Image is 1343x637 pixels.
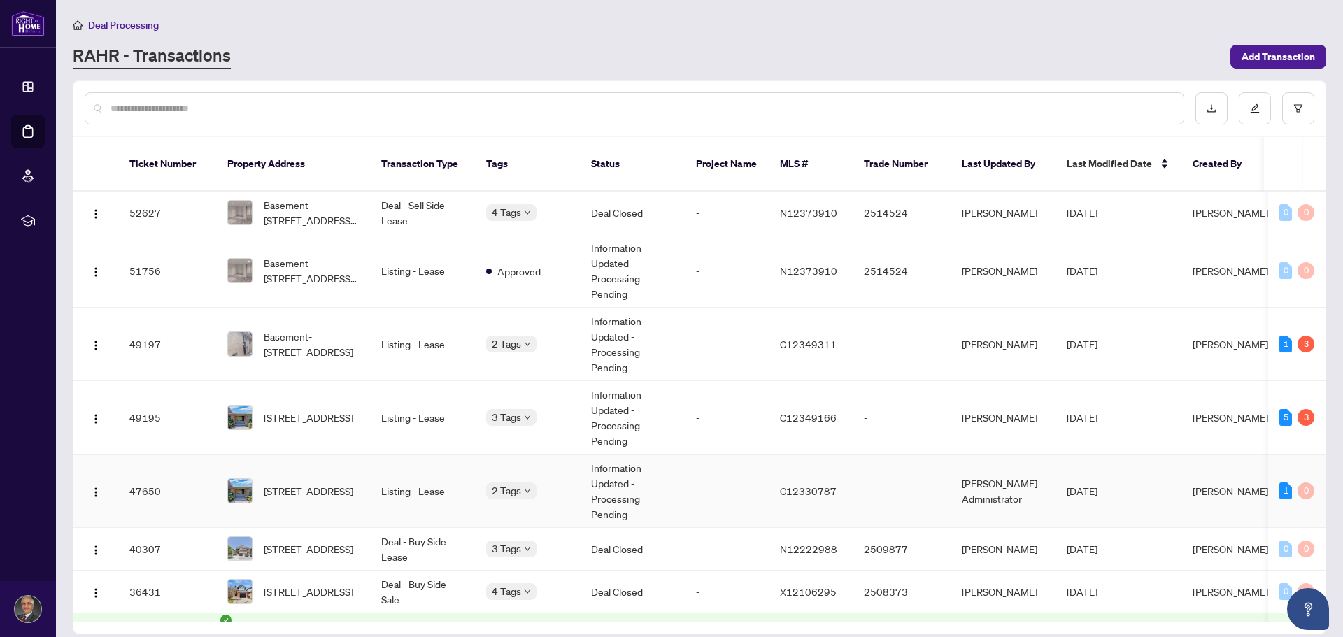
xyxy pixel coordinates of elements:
div: 0 [1298,583,1314,600]
img: Logo [90,545,101,556]
div: 3 [1298,409,1314,426]
td: [PERSON_NAME] [951,234,1056,308]
td: - [685,381,769,455]
div: 1 [1279,336,1292,352]
img: thumbnail-img [228,580,252,603]
td: Deal Closed [580,528,685,571]
span: C12330787 [780,485,837,497]
img: Logo [90,587,101,599]
span: down [524,545,531,552]
td: Deal - Buy Side Lease [370,528,475,571]
span: C12349166 [780,411,837,424]
span: [PERSON_NAME] [1193,411,1268,424]
span: [DATE] [1067,338,1097,350]
td: - [685,528,769,571]
td: [PERSON_NAME] [951,308,1056,381]
button: edit [1239,92,1271,124]
span: [STREET_ADDRESS] [264,483,353,499]
img: Logo [90,413,101,424]
span: [DATE] [1067,206,1097,219]
button: filter [1282,92,1314,124]
td: 2514524 [853,234,951,308]
td: [PERSON_NAME] [951,571,1056,613]
td: Information Updated - Processing Pending [580,455,685,528]
button: Add Transaction [1230,45,1326,69]
td: Listing - Lease [370,308,475,381]
span: check-circle [220,615,232,626]
span: Approved [497,264,541,279]
button: Logo [85,201,107,224]
span: edit [1250,103,1260,113]
td: - [685,234,769,308]
span: [STREET_ADDRESS] [264,584,353,599]
td: Information Updated - Processing Pending [580,234,685,308]
div: 0 [1279,583,1292,600]
img: thumbnail-img [228,479,252,503]
div: 3 [1298,336,1314,352]
div: 1 [1279,482,1292,499]
span: Basement-[STREET_ADDRESS] [264,329,359,359]
span: [DATE] [1067,485,1097,497]
span: down [524,341,531,348]
span: 3 Tags [492,541,521,557]
th: Ticket Number [118,137,216,192]
th: Status [580,137,685,192]
td: - [685,455,769,528]
td: Listing - Lease [370,381,475,455]
td: 52627 [118,192,216,234]
img: thumbnail-img [228,332,252,356]
span: X12106295 [780,585,837,598]
span: 2 Tags [492,336,521,352]
th: Transaction Type [370,137,475,192]
td: Information Updated - Processing Pending [580,308,685,381]
span: [DATE] [1067,411,1097,424]
span: download [1207,103,1216,113]
div: 0 [1279,204,1292,221]
img: Profile Icon [15,596,41,622]
span: Add Transaction [1242,45,1315,68]
span: [STREET_ADDRESS] [264,410,353,425]
button: Logo [85,580,107,603]
span: Last Modified Date [1067,156,1152,171]
div: 0 [1298,262,1314,279]
button: Logo [85,538,107,560]
span: home [73,20,83,30]
td: 2514524 [853,192,951,234]
td: [PERSON_NAME] Administrator [951,455,1056,528]
td: [PERSON_NAME] [951,528,1056,571]
button: Logo [85,480,107,502]
button: Logo [85,259,107,282]
td: Deal Closed [580,192,685,234]
td: 2509877 [853,528,951,571]
span: down [524,487,531,494]
td: 49195 [118,381,216,455]
span: [STREET_ADDRESS] [264,541,353,557]
td: Information Updated - Processing Pending [580,381,685,455]
th: Tags [475,137,580,192]
td: - [853,308,951,381]
span: [PERSON_NAME] [1193,485,1268,497]
td: 36431 [118,571,216,613]
span: down [524,588,531,595]
a: RAHR - Transactions [73,44,231,69]
img: Logo [90,266,101,278]
button: download [1195,92,1228,124]
td: Deal - Sell Side Lease [370,192,475,234]
th: Created By [1181,137,1265,192]
span: 4 Tags [492,204,521,220]
img: thumbnail-img [228,259,252,282]
td: - [853,381,951,455]
td: Deal Closed [580,571,685,613]
td: - [685,571,769,613]
span: down [524,209,531,216]
span: 3 Tags [492,409,521,425]
th: MLS # [769,137,853,192]
td: - [685,308,769,381]
img: thumbnail-img [228,406,252,429]
span: 4 Tags [492,583,521,599]
span: [DATE] [1067,585,1097,598]
span: Deal Processing [88,19,159,31]
button: Logo [85,333,107,355]
img: thumbnail-img [228,201,252,224]
span: N12222988 [780,543,837,555]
